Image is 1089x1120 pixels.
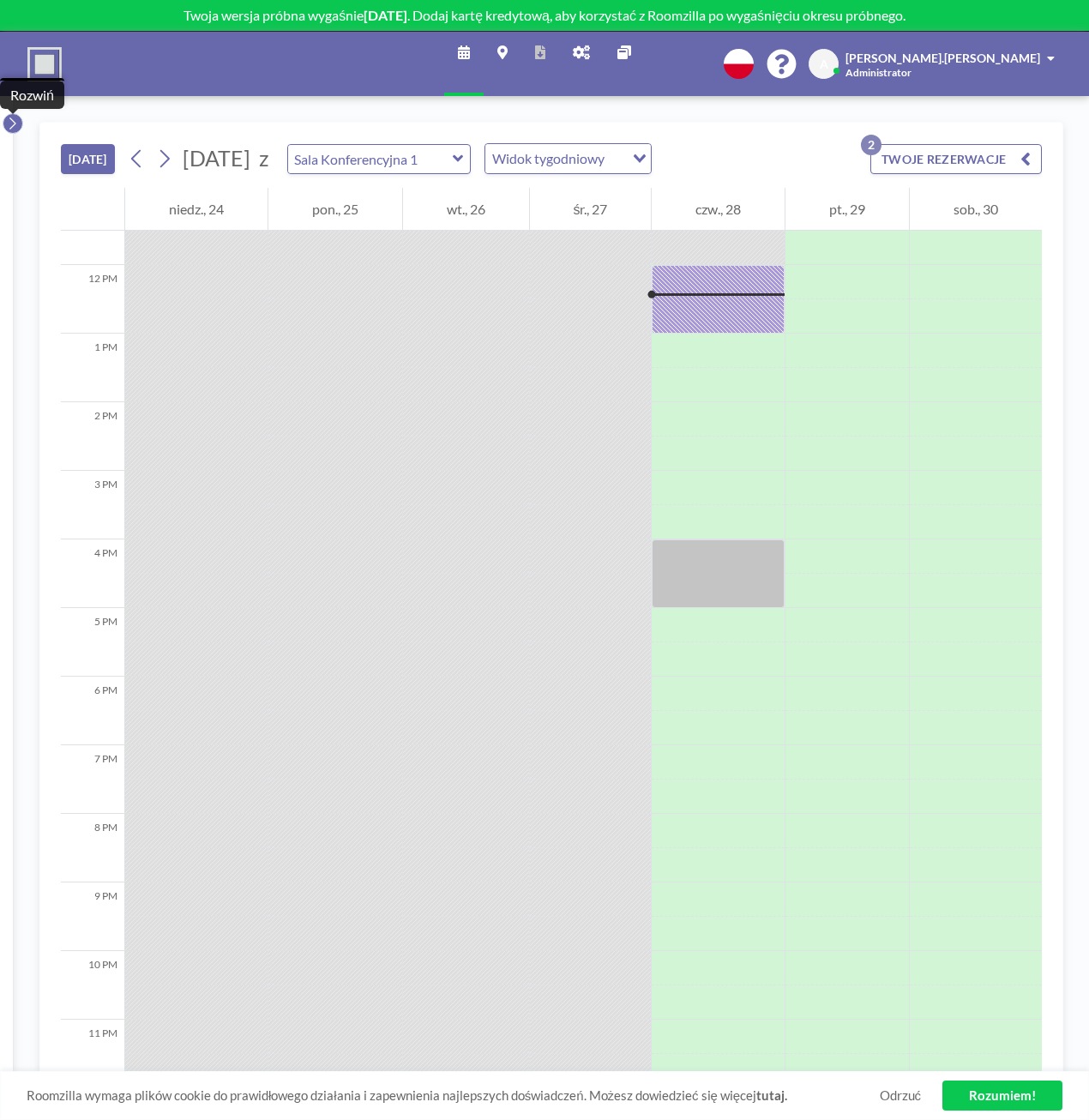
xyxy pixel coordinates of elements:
[880,1087,922,1104] a: Odrzuć
[489,148,608,170] span: Widok tygodniowy
[61,144,115,174] button: [DATE]
[785,188,909,231] div: pt., 29
[10,87,54,104] div: Rozwiń
[61,882,124,951] div: 9 PM
[125,188,268,231] div: niedz., 24
[61,608,124,677] div: 5 PM
[910,188,1042,231] div: sob., 30
[845,51,1040,65] span: [PERSON_NAME].[PERSON_NAME]
[61,539,124,608] div: 4 PM
[259,145,269,172] span: z
[485,144,651,173] div: Search for option
[288,145,453,173] input: Sala Konferencyjna 1
[27,47,62,81] img: organization-logo
[756,1087,787,1103] a: tutaj.
[403,188,529,231] div: wt., 26
[27,1087,880,1104] span: Roomzilla wymaga plików cookie do prawidłowego działania i zapewnienia najlepszych doświadczeń. M...
[530,188,652,231] div: śr., 27
[870,144,1042,174] button: TWOJE REZERWACJE2
[820,57,828,72] span: A
[61,745,124,814] div: 7 PM
[861,135,881,155] p: 2
[845,66,912,79] span: Administrator
[61,951,124,1020] div: 10 PM
[183,145,250,171] span: [DATE]
[610,148,623,170] input: Search for option
[61,814,124,882] div: 8 PM
[364,7,407,23] b: [DATE]
[652,188,785,231] div: czw., 28
[942,1081,1062,1111] a: Rozumiem!
[61,334,124,402] div: 1 PM
[61,471,124,539] div: 3 PM
[61,677,124,745] div: 6 PM
[61,265,124,334] div: 12 PM
[61,1020,124,1088] div: 11 PM
[61,402,124,471] div: 2 PM
[61,196,124,265] div: 11 AM
[268,188,402,231] div: pon., 25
